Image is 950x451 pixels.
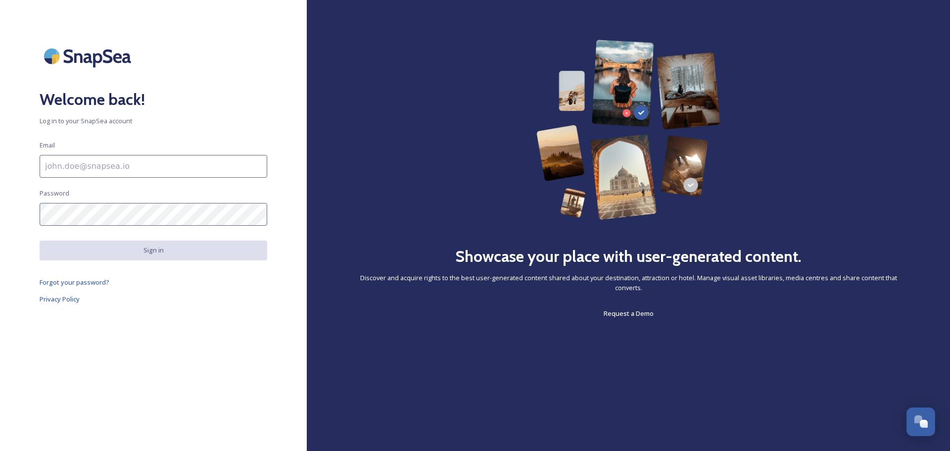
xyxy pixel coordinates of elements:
[40,141,55,150] span: Email
[40,276,267,288] a: Forgot your password?
[906,407,935,436] button: Open Chat
[40,155,267,178] input: john.doe@snapsea.io
[604,307,654,319] a: Request a Demo
[40,189,69,198] span: Password
[346,273,910,292] span: Discover and acquire rights to the best user-generated content shared about your destination, att...
[40,295,80,303] span: Privacy Policy
[40,40,139,73] img: SnapSea Logo
[40,88,267,111] h2: Welcome back!
[40,241,267,260] button: Sign in
[40,293,267,305] a: Privacy Policy
[40,278,109,287] span: Forgot your password?
[40,116,267,126] span: Log in to your SnapSea account
[536,40,720,220] img: 63b42ca75bacad526042e722_Group%20154-p-800.png
[455,245,802,268] h2: Showcase your place with user-generated content.
[604,309,654,318] span: Request a Demo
